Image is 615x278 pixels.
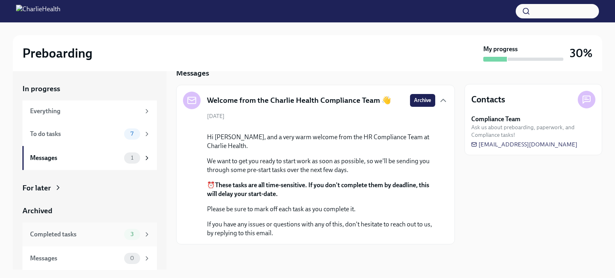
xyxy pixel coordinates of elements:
[126,231,139,237] span: 3
[207,181,435,198] p: ⏰
[207,112,225,120] span: [DATE]
[414,96,431,104] span: Archive
[16,5,60,18] img: CharlieHealth
[126,155,138,161] span: 1
[30,254,121,263] div: Messages
[471,94,505,106] h4: Contacts
[570,46,593,60] h3: 30%
[30,130,121,138] div: To do tasks
[207,181,429,198] strong: These tasks are all time-sensitive. If you don't complete them by deadline, this will delay your ...
[471,115,521,124] strong: Compliance Team
[22,122,157,146] a: To do tasks7
[22,246,157,270] a: Messages0
[207,95,391,106] h5: Welcome from the Charlie Health Compliance Team 👋
[126,131,138,137] span: 7
[207,205,435,214] p: Please be sure to mark off each task as you complete it.
[30,107,140,116] div: Everything
[471,124,595,139] span: Ask us about preboarding, paperwork, and Compliance tasks!
[22,146,157,170] a: Messages1
[22,183,157,193] a: For later
[22,84,157,94] a: In progress
[483,45,518,54] strong: My progress
[410,94,435,107] button: Archive
[471,140,577,148] a: [EMAIL_ADDRESS][DOMAIN_NAME]
[22,45,92,61] h2: Preboarding
[207,133,435,150] p: Hi [PERSON_NAME], and a very warm welcome from the HR Compliance Team at Charlie Health.
[30,230,121,239] div: Completed tasks
[22,100,157,122] a: Everything
[207,220,435,238] p: If you have any issues or questions with any of this, don't hesitate to reach out to us, by reply...
[207,157,435,174] p: We want to get you ready to start work as soon as possible, so we'll be sending you through some ...
[30,154,121,162] div: Messages
[22,206,157,216] a: Archived
[176,68,209,78] h5: Messages
[22,222,157,246] a: Completed tasks3
[125,255,139,261] span: 0
[22,183,51,193] div: For later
